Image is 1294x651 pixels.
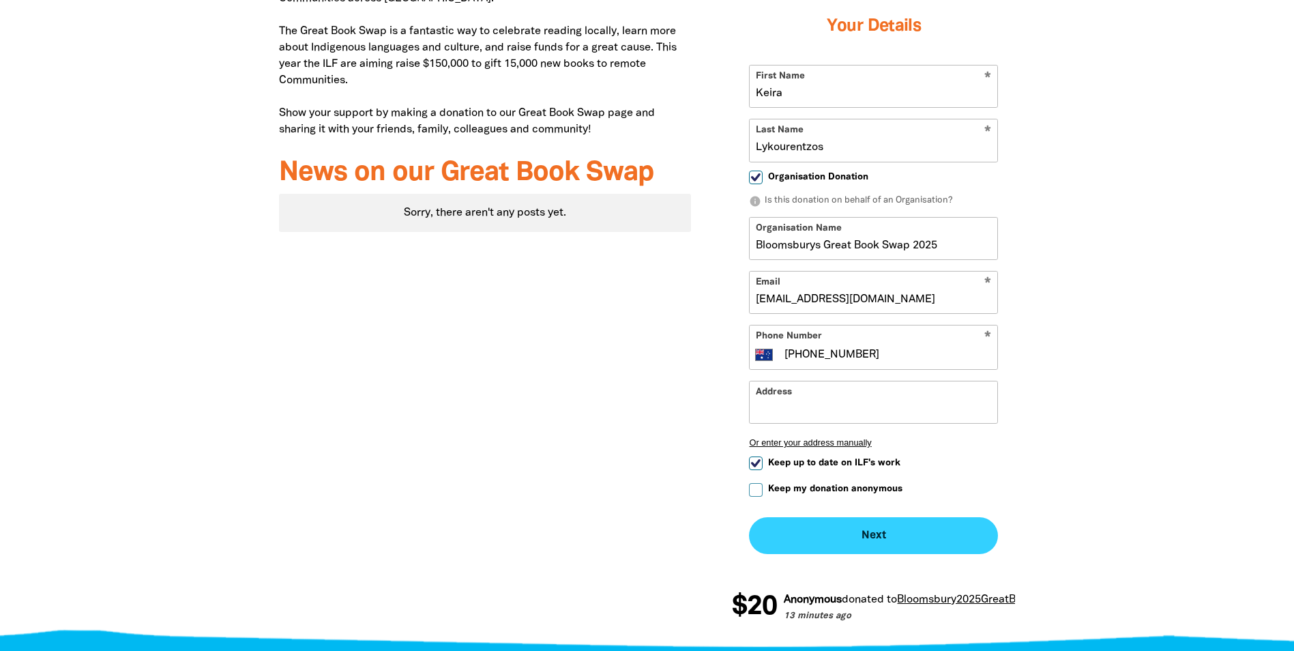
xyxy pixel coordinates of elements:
button: Or enter your address manually [749,437,998,448]
p: Is this donation on behalf of an Organisation? [749,194,998,208]
span: Keep my donation anonymous [768,482,902,495]
span: Keep up to date on ILF's work [768,457,900,469]
div: Sorry, there aren't any posts yet. [279,194,692,232]
h3: News on our Great Book Swap [279,158,692,188]
div: Donation stream [732,585,1015,629]
i: info [749,195,761,207]
input: Keep up to date on ILF's work [749,457,763,470]
p: 13 minutes ago [782,610,1061,624]
div: Paginated content [279,194,692,232]
span: donated to [840,595,896,605]
input: Organisation Donation [749,171,763,184]
span: $20 [731,594,776,621]
button: Next [749,517,998,554]
em: Anonymous [782,595,840,605]
a: Bloomsbury2025GreatBookSwap [896,595,1061,605]
i: Required [984,331,991,344]
span: Organisation Donation [768,171,868,184]
input: Keep my donation anonymous [749,483,763,497]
